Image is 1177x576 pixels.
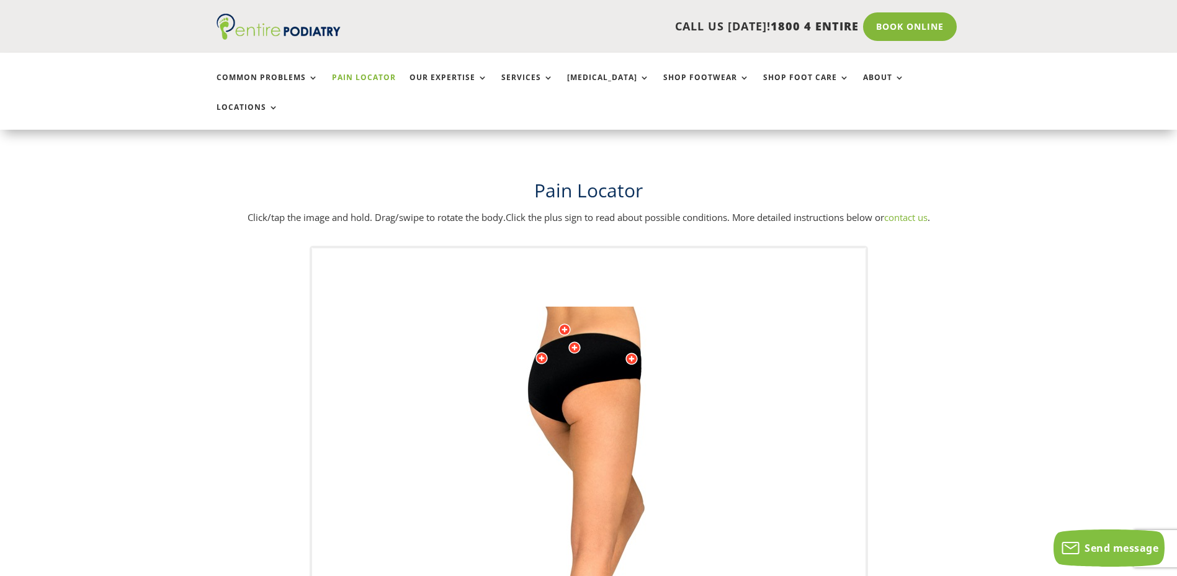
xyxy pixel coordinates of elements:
[217,73,318,100] a: Common Problems
[217,14,341,40] img: logo (1)
[663,73,750,100] a: Shop Footwear
[763,73,849,100] a: Shop Foot Care
[884,211,928,223] a: contact us
[217,178,961,210] h1: Pain Locator
[1085,541,1158,555] span: Send message
[217,30,341,42] a: Entire Podiatry
[332,73,396,100] a: Pain Locator
[567,73,650,100] a: [MEDICAL_DATA]
[388,19,859,35] p: CALL US [DATE]!
[409,73,488,100] a: Our Expertise
[863,12,957,41] a: Book Online
[1054,529,1165,567] button: Send message
[771,19,859,34] span: 1800 4 ENTIRE
[501,73,553,100] a: Services
[506,211,930,223] span: Click the plus sign to read about possible conditions. More detailed instructions below or .
[248,211,506,223] span: Click/tap the image and hold. Drag/swipe to rotate the body.
[863,73,905,100] a: About
[217,103,279,130] a: Locations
